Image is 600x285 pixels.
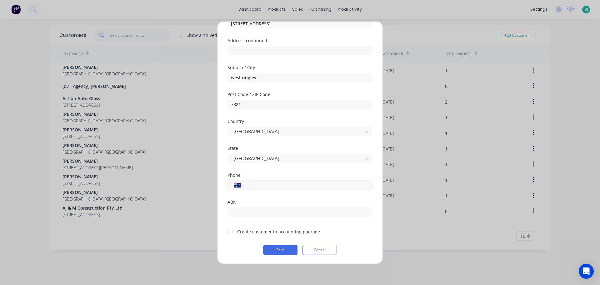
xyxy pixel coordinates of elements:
div: Phone [227,173,372,177]
div: Address continued [227,38,372,43]
div: Open Intercom Messenger [579,264,594,279]
div: Create customer in accounting package [237,228,320,235]
div: Post Code / ZIP Code [227,92,372,96]
div: State [227,146,372,150]
div: Suburb / City [227,65,372,69]
button: Save [263,245,297,255]
div: ABN [227,200,372,204]
button: Cancel [302,245,337,255]
div: Country [227,119,372,123]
